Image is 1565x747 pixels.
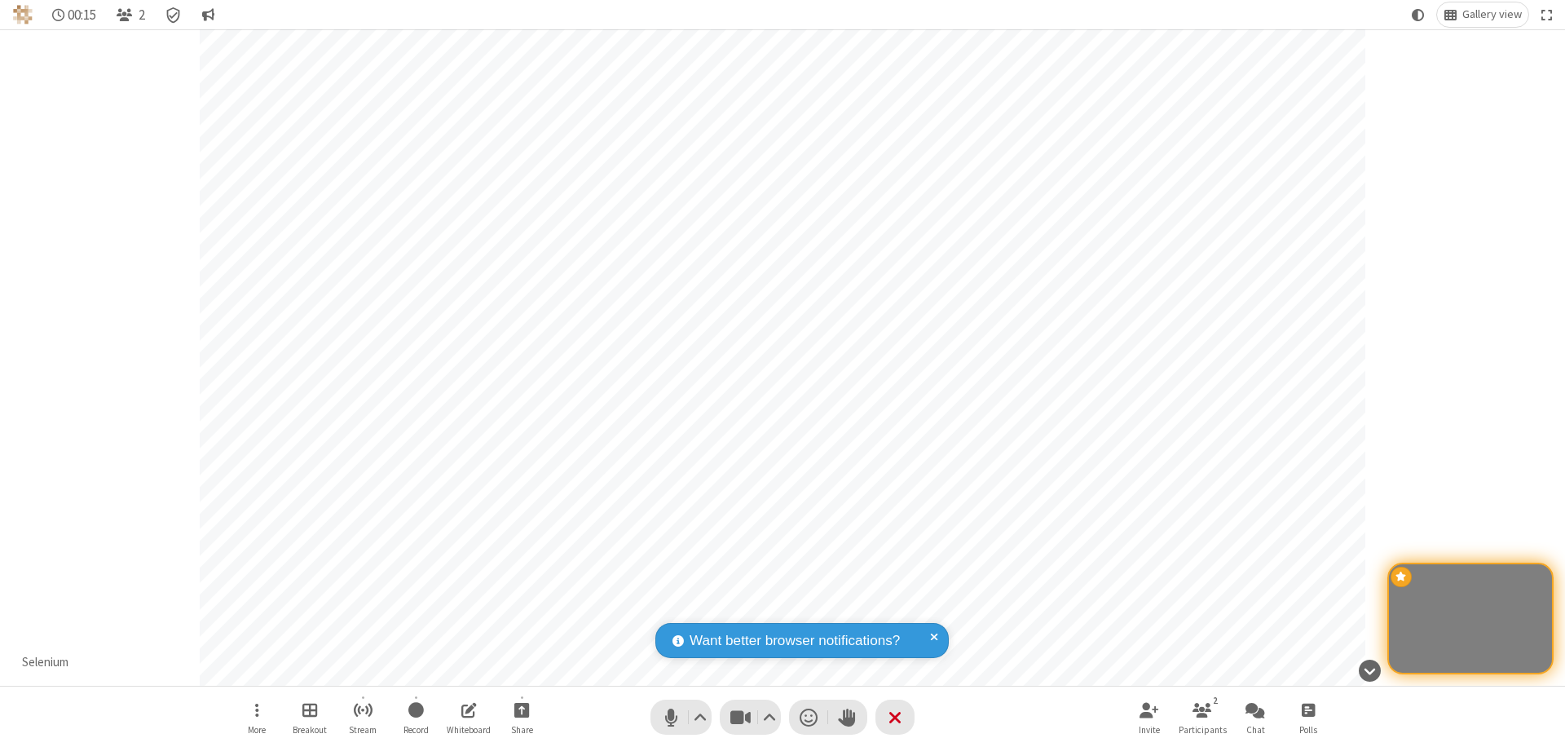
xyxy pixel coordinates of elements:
[1209,693,1223,708] div: 2
[828,700,867,735] button: Raise hand
[1462,8,1522,21] span: Gallery view
[293,725,327,735] span: Breakout
[46,2,104,27] div: Timer
[349,725,377,735] span: Stream
[690,630,900,652] span: Want better browser notifications?
[1246,725,1265,735] span: Chat
[1284,694,1333,740] button: Open poll
[1179,725,1227,735] span: Participants
[109,2,152,27] button: Open participant list
[391,694,440,740] button: Start recording
[875,700,915,735] button: End or leave meeting
[68,7,96,23] span: 00:15
[690,700,712,735] button: Audio settings
[444,694,493,740] button: Open shared whiteboard
[195,2,221,27] button: Conversation
[248,725,266,735] span: More
[650,700,712,735] button: Mute (⌘+Shift+A)
[789,700,828,735] button: Send a reaction
[1178,694,1227,740] button: Open participant list
[1299,725,1317,735] span: Polls
[447,725,491,735] span: Whiteboard
[1535,2,1559,27] button: Fullscreen
[511,725,533,735] span: Share
[1405,2,1431,27] button: Using system theme
[1352,651,1386,690] button: Hide
[338,694,387,740] button: Start streaming
[1231,694,1280,740] button: Open chat
[158,2,189,27] div: Meeting details Encryption enabled
[1139,725,1160,735] span: Invite
[232,694,281,740] button: Open menu
[285,694,334,740] button: Manage Breakout Rooms
[759,700,781,735] button: Video setting
[1437,2,1528,27] button: Change layout
[1125,694,1174,740] button: Invite participants (⌘+Shift+I)
[139,7,145,23] span: 2
[403,725,429,735] span: Record
[16,653,75,672] div: Selenium
[497,694,546,740] button: Start sharing
[720,700,781,735] button: Stop video (⌘+Shift+V)
[13,5,33,24] img: QA Selenium DO NOT DELETE OR CHANGE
